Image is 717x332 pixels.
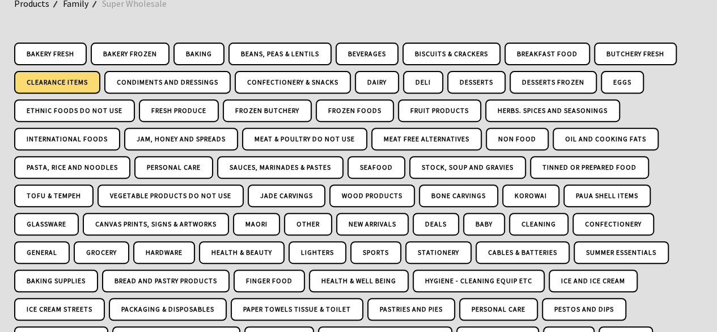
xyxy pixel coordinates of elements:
[601,71,644,94] a: Eggs
[447,71,506,94] a: Desserts
[14,156,130,179] a: Pasta, Rice and Noodles
[402,43,500,65] a: Biscuits & Crackers
[463,213,505,236] a: Baby
[542,298,626,321] a: Pestos And Dips
[74,241,129,264] a: Grocery
[83,213,229,236] a: Canvas Prints, Signs & Artworks
[14,213,79,236] a: Glassware
[14,241,70,264] a: General
[231,298,363,321] a: Paper Towels Tissue & Toilet
[14,184,94,207] a: Tofu & Tempeh
[316,99,394,122] a: Frozen Foods
[502,184,559,207] a: Korowai
[336,43,398,65] a: Beverages
[504,43,590,65] a: Breakfast Food
[329,184,415,207] a: Wood Products
[563,184,651,207] a: Paua Shell Items
[350,241,401,264] a: Sports
[336,213,409,236] a: New Arrivals
[405,241,472,264] a: Stationery
[109,298,227,321] a: Packaging & Disposables
[104,71,231,94] a: Condiments and Dressings
[419,184,498,207] a: Bone Carvings
[234,270,305,292] a: Finger Food
[594,43,677,65] a: Butchery Fresh
[14,128,120,150] a: International Foods
[228,43,332,65] a: Beans, Peas & Lentils
[574,241,669,264] a: Summer Essentials
[91,43,169,65] a: Bakery Frozen
[510,71,597,94] a: Desserts Frozen
[371,128,482,150] a: Meat Free Alternatives
[242,128,367,150] a: Meat & Poultry DO NOT USE
[398,99,481,122] a: Fruit Products
[233,213,280,236] a: Maori
[134,156,213,179] a: Personal Care
[235,71,351,94] a: Confectionery & Snacks
[199,241,285,264] a: Health & Beauty
[367,298,455,321] a: Pastries And Pies
[14,298,105,321] a: Ice Cream Streets
[530,156,649,179] a: Tinned or Prepared Food
[217,156,343,179] a: Sauces, Marinades & Pastes
[173,43,224,65] a: Baking
[485,99,620,122] a: Herbs. Spices and Seasonings
[14,43,87,65] a: Bakery Fresh
[549,270,638,292] a: Ice And Ice Cream
[289,241,346,264] a: Lighters
[124,128,238,150] a: Jam, Honey and Spreads
[486,128,549,150] a: Non Food
[223,99,312,122] a: Frozen Butchery
[476,241,570,264] a: Cables & Batteries
[413,213,459,236] a: Deals
[355,71,399,94] a: Dairy
[97,184,244,207] a: Vegetable Products DO NOT USE
[572,213,654,236] a: Confectionery
[14,99,135,122] a: Ethnic Foods DO NOT USE
[284,213,332,236] a: Other
[409,156,526,179] a: Stock, Soup and Gravies
[459,298,538,321] a: Personal Care
[309,270,409,292] a: Health & Well Being
[133,241,195,264] a: Hardware
[509,213,568,236] a: Cleaning
[553,128,659,150] a: Oil and Cooking Fats
[139,99,219,122] a: Fresh Produce
[248,184,325,207] a: Jade Carvings
[413,270,545,292] a: Hygiene - Cleaning Equip Etc
[14,71,100,94] a: Clearance Items
[14,270,98,292] a: Baking Supplies
[403,71,443,94] a: Deli
[102,270,230,292] a: Bread And Pastry Products
[347,156,405,179] a: Seafood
